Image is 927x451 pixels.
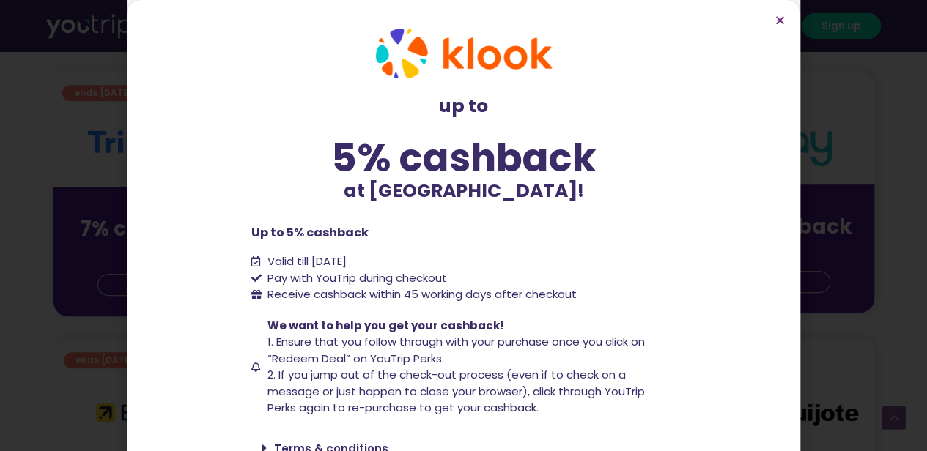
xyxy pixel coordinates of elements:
a: Close [775,15,786,26]
span: 2. If you jump out of the check-out process (even if to check on a message or just happen to clos... [267,367,645,415]
span: Receive cashback within 45 working days after checkout [264,286,577,303]
p: up to [251,92,676,120]
p: Up to 5% cashback [251,224,676,242]
span: Valid till [DATE] [264,253,347,270]
div: 5% cashback [251,138,676,177]
p: at [GEOGRAPHIC_DATA]! [251,177,676,205]
span: Pay with YouTrip during checkout [264,270,447,287]
span: We want to help you get your cashback! [267,318,503,333]
span: 1. Ensure that you follow through with your purchase once you click on “Redeem Deal” on YouTrip P... [267,334,645,366]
